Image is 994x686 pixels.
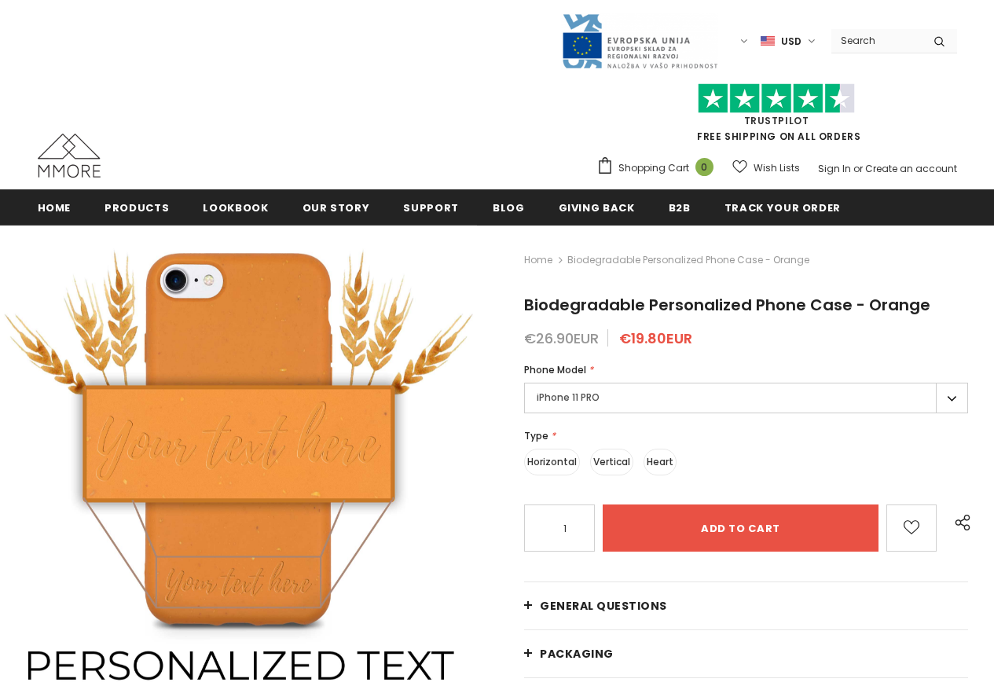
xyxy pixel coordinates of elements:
[540,646,614,662] span: PACKAGING
[524,328,599,348] span: €26.90EUR
[724,200,841,215] span: Track your order
[567,251,809,270] span: Biodegradable Personalized Phone Case - Orange
[559,200,635,215] span: Giving back
[754,160,800,176] span: Wish Lists
[590,449,633,475] label: Vertical
[744,114,809,127] a: Trustpilot
[105,200,169,215] span: Products
[865,162,957,175] a: Create an account
[831,29,922,52] input: Search Site
[732,154,800,182] a: Wish Lists
[698,83,855,114] img: Trust Pilot Stars
[524,630,968,677] a: PACKAGING
[303,189,370,225] a: Our Story
[596,90,957,143] span: FREE SHIPPING ON ALL ORDERS
[403,189,459,225] a: support
[38,189,72,225] a: Home
[38,200,72,215] span: Home
[853,162,863,175] span: or
[524,582,968,629] a: General Questions
[669,189,691,225] a: B2B
[38,134,101,178] img: MMORE Cases
[524,449,580,475] label: Horizontal
[203,189,268,225] a: Lookbook
[559,189,635,225] a: Giving back
[493,200,525,215] span: Blog
[761,35,775,48] img: USD
[669,200,691,215] span: B2B
[524,251,552,270] a: Home
[561,13,718,70] img: Javni Razpis
[603,504,878,552] input: Add to cart
[524,363,586,376] span: Phone Model
[493,189,525,225] a: Blog
[695,158,713,176] span: 0
[818,162,851,175] a: Sign In
[561,34,718,47] a: Javni Razpis
[203,200,268,215] span: Lookbook
[724,189,841,225] a: Track your order
[303,200,370,215] span: Our Story
[596,156,721,180] a: Shopping Cart 0
[524,429,548,442] span: Type
[540,598,667,614] span: General Questions
[781,34,801,50] span: USD
[524,383,968,413] label: iPhone 11 PRO
[618,160,689,176] span: Shopping Cart
[619,328,692,348] span: €19.80EUR
[105,189,169,225] a: Products
[644,449,677,475] label: Heart
[403,200,459,215] span: support
[524,294,930,316] span: Biodegradable Personalized Phone Case - Orange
